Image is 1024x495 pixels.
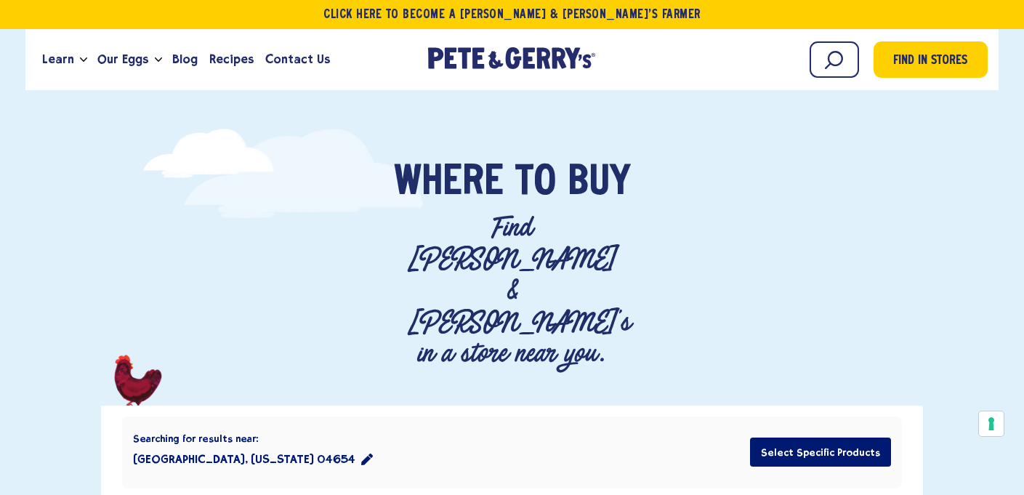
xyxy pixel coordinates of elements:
a: Contact Us [259,40,336,79]
input: Search [810,41,859,78]
a: Our Eggs [92,40,154,79]
a: Learn [36,40,80,79]
span: Contact Us [265,50,330,68]
span: Recipes [209,50,254,68]
span: Where [394,161,504,205]
button: Open the dropdown menu for Our Eggs [155,57,162,63]
a: Recipes [203,40,259,79]
span: Blog [172,50,198,68]
span: Buy [568,161,631,205]
span: Find in Stores [893,52,967,71]
p: Find [PERSON_NAME] & [PERSON_NAME]'s in a store near you. [408,212,617,369]
span: Learn [42,50,74,68]
button: Your consent preferences for tracking technologies [979,411,1004,436]
span: Our Eggs [97,50,148,68]
a: Find in Stores [874,41,988,78]
span: To [515,161,556,205]
a: Blog [166,40,203,79]
button: Open the dropdown menu for Learn [80,57,87,63]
